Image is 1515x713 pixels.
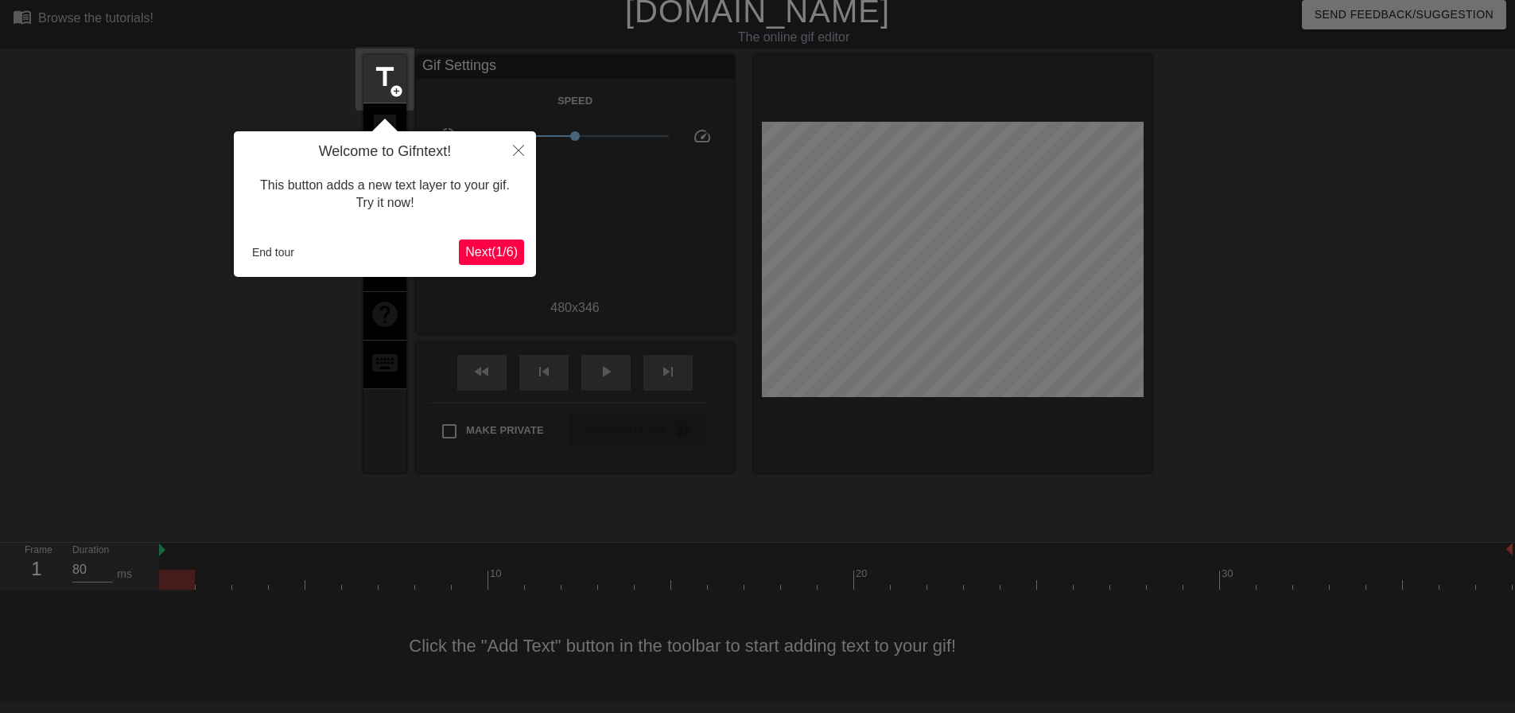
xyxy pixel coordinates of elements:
[246,240,301,264] button: End tour
[459,240,524,265] button: Next
[465,245,518,259] span: Next ( 1 / 6 )
[246,143,524,161] h4: Welcome to Gifntext!
[246,161,524,228] div: This button adds a new text layer to your gif. Try it now!
[501,131,536,168] button: Close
